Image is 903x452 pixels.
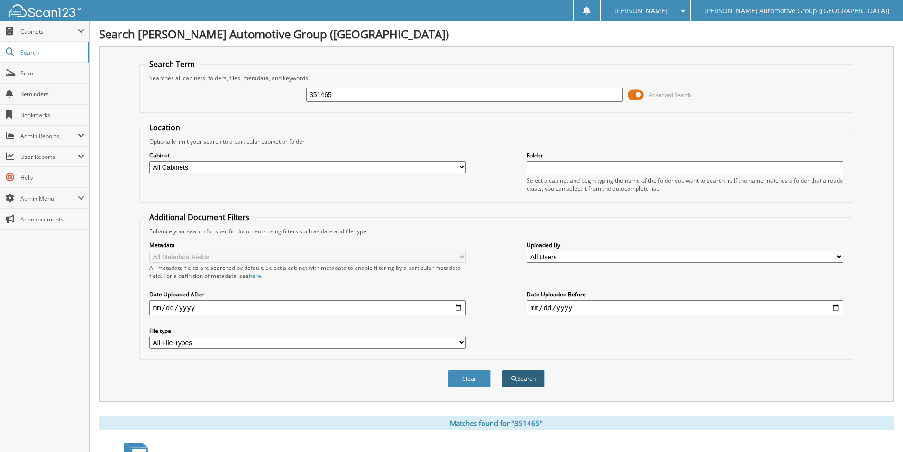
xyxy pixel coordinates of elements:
[145,59,200,69] legend: Search Term
[527,151,843,159] label: Folder
[149,300,466,315] input: start
[99,26,894,42] h1: Search [PERSON_NAME] Automotive Group ([GEOGRAPHIC_DATA])
[649,92,691,99] span: Advanced Search
[20,174,84,182] span: Help
[20,48,83,56] span: Search
[149,327,466,335] label: File type
[20,215,84,223] span: Announcements
[527,290,843,298] label: Date Uploaded Before
[704,8,889,14] span: [PERSON_NAME] Automotive Group ([GEOGRAPHIC_DATA])
[527,241,843,249] label: Uploaded By
[20,153,78,161] span: User Reports
[249,272,261,280] a: here
[20,90,84,98] span: Reminders
[614,8,667,14] span: [PERSON_NAME]
[145,138,848,146] div: Optionally limit your search to a particular cabinet or folder
[145,212,254,222] legend: Additional Document Filters
[145,122,185,133] legend: Location
[20,194,78,203] span: Admin Menu
[149,151,466,159] label: Cabinet
[20,111,84,119] span: Bookmarks
[145,74,848,82] div: Searches all cabinets, folders, files, metadata, and keywords
[99,416,894,430] div: Matches found for "351465"
[20,69,84,77] span: Scan
[527,300,843,315] input: end
[448,370,491,387] button: Clear
[856,406,903,452] iframe: Chat Widget
[20,28,78,36] span: Cabinets
[149,290,466,298] label: Date Uploaded After
[502,370,545,387] button: Search
[527,176,843,193] div: Select a cabinet and begin typing the name of the folder you want to search in. If the name match...
[145,227,848,235] div: Enhance your search for specific documents using filters such as date and file type.
[149,264,466,280] div: All metadata fields are searched by default. Select a cabinet with metadata to enable filtering b...
[20,132,78,140] span: Admin Reports
[9,4,81,17] img: scan123-logo-white.svg
[149,241,466,249] label: Metadata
